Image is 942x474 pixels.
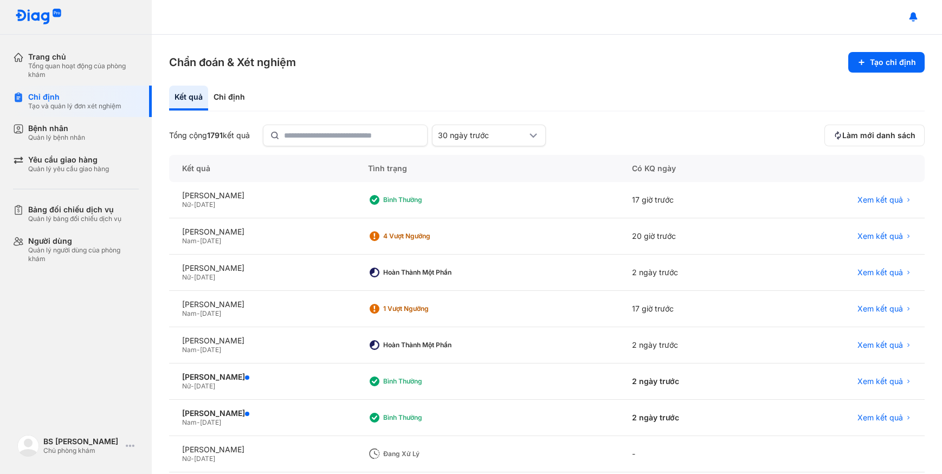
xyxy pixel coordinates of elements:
div: 17 giờ trước [619,182,765,218]
span: - [197,346,200,354]
span: Xem kết quả [857,304,903,314]
div: Kết quả [169,155,355,182]
div: Quản lý bệnh nhân [28,133,85,142]
div: [PERSON_NAME] [182,263,342,273]
span: 1791 [207,131,223,140]
div: [PERSON_NAME] [182,372,342,382]
div: [PERSON_NAME] [182,408,342,418]
div: Bệnh nhân [28,124,85,133]
button: Tạo chỉ định [848,52,925,73]
span: Xem kết quả [857,340,903,350]
button: Làm mới danh sách [824,125,925,146]
div: Hoàn thành một phần [383,268,470,277]
div: Bình thường [383,196,470,204]
div: Hoàn thành một phần [383,341,470,349]
div: Quản lý bảng đối chiếu dịch vụ [28,215,121,223]
span: Nữ [182,273,191,281]
div: Chủ phòng khám [43,446,121,455]
span: - [191,273,194,281]
span: Xem kết quả [857,413,903,423]
div: Đang xử lý [383,450,470,458]
span: - [191,454,194,463]
div: BS [PERSON_NAME] [43,437,121,446]
span: Nam [182,309,197,317]
span: Nữ [182,382,191,390]
span: Làm mới danh sách [842,131,915,140]
div: - [619,436,765,472]
span: [DATE] [200,346,221,354]
div: Chỉ định [208,86,250,111]
div: Tổng cộng kết quả [169,131,250,140]
div: Chỉ định [28,92,121,102]
span: Nam [182,237,197,245]
span: Nam [182,418,197,426]
div: Tạo và quản lý đơn xét nghiệm [28,102,121,111]
span: - [197,309,200,317]
div: Tổng quan hoạt động của phòng khám [28,62,139,79]
div: Yêu cầu giao hàng [28,155,109,165]
span: [DATE] [194,454,215,463]
span: Xem kết quả [857,376,903,386]
span: [DATE] [194,273,215,281]
span: Nữ [182,454,191,463]
div: 1 Vượt ngưỡng [383,304,470,313]
div: 2 ngày trước [619,400,765,436]
span: [DATE] [194,200,215,209]
div: [PERSON_NAME] [182,191,342,200]
h3: Chẩn đoán & Xét nghiệm [169,55,296,70]
div: 20 giờ trước [619,218,765,255]
span: Xem kết quả [857,268,903,277]
span: Xem kết quả [857,195,903,205]
span: Xem kết quả [857,231,903,241]
span: [DATE] [200,237,221,245]
span: - [191,382,194,390]
div: 2 ngày trước [619,255,765,291]
div: 2 ngày trước [619,363,765,400]
div: 17 giờ trước [619,291,765,327]
div: 30 ngày trước [438,131,527,140]
span: Nam [182,346,197,354]
div: Bình thường [383,413,470,422]
span: [DATE] [200,418,221,426]
img: logo [15,9,62,25]
div: 4 Vượt ngưỡng [383,232,470,241]
span: [DATE] [194,382,215,390]
div: Bảng đối chiếu dịch vụ [28,205,121,215]
div: [PERSON_NAME] [182,227,342,237]
div: Có KQ ngày [619,155,765,182]
div: [PERSON_NAME] [182,445,342,454]
span: Nữ [182,200,191,209]
div: 2 ngày trước [619,327,765,363]
span: - [191,200,194,209]
div: Quản lý yêu cầu giao hàng [28,165,109,173]
span: - [197,237,200,245]
span: [DATE] [200,309,221,317]
img: logo [17,435,39,457]
div: Người dùng [28,236,139,246]
div: Tình trạng [355,155,619,182]
div: [PERSON_NAME] [182,300,342,309]
div: Trang chủ [28,52,139,62]
div: Quản lý người dùng của phòng khám [28,246,139,263]
span: - [197,418,200,426]
div: Kết quả [169,86,208,111]
div: [PERSON_NAME] [182,336,342,346]
div: Bình thường [383,377,470,386]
